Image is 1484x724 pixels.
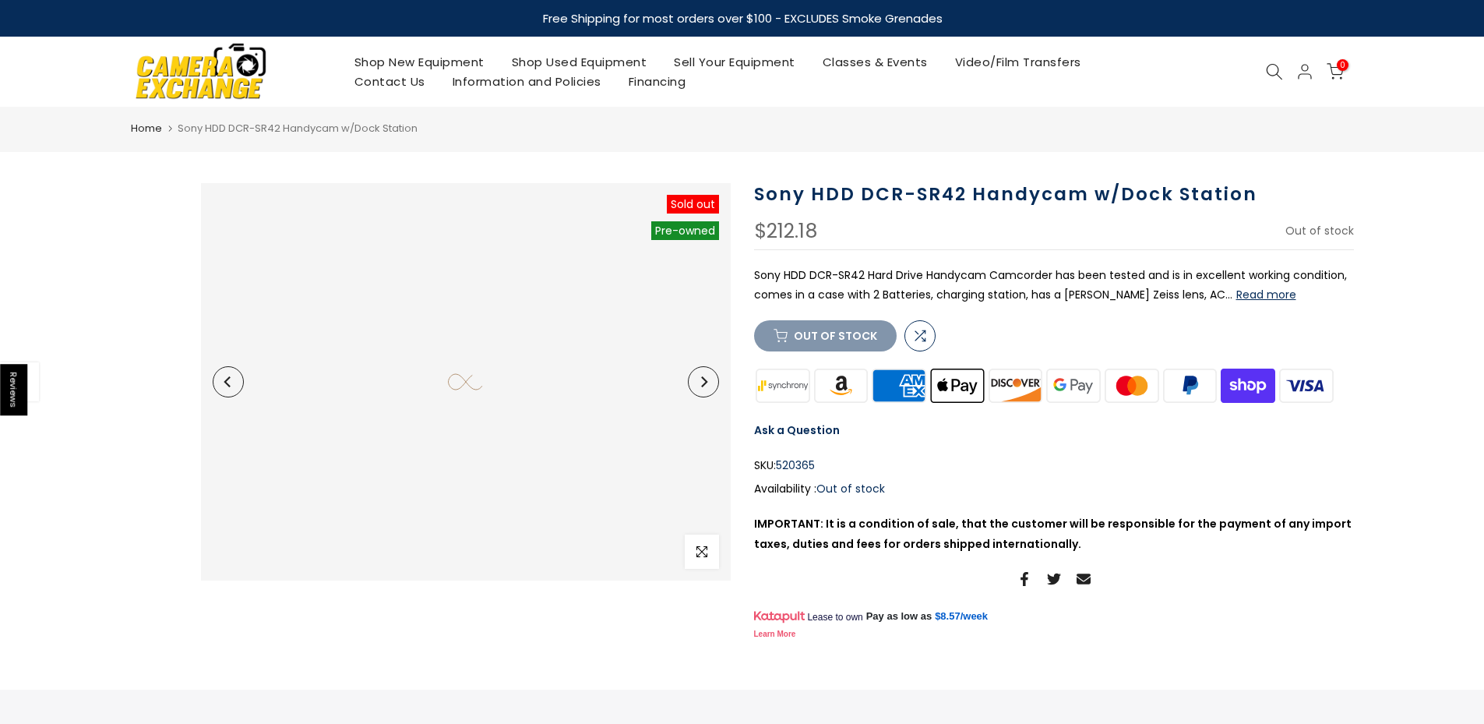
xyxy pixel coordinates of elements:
[935,609,988,623] a: $8.57/week
[340,72,439,91] a: Contact Us
[542,10,942,26] strong: Free Shipping for most orders over $100 - EXCLUDES Smoke Grenades
[1285,223,1354,238] span: Out of stock
[754,479,1354,499] div: Availability :
[661,52,809,72] a: Sell Your Equipment
[754,456,1354,475] div: SKU:
[754,183,1354,206] h1: Sony HDD DCR-SR42 Handycam w/Dock Station
[439,72,615,91] a: Information and Policies
[1219,367,1278,405] img: shopify pay
[688,366,719,397] button: Next
[754,630,796,638] a: Learn More
[1277,367,1335,405] img: visa
[941,52,1094,72] a: Video/Film Transfers
[1236,288,1296,302] button: Read more
[866,609,932,623] span: Pay as low as
[807,611,862,623] span: Lease to own
[1017,570,1031,588] a: Share on Facebook
[816,481,885,496] span: Out of stock
[776,456,815,475] span: 520365
[754,516,1352,551] strong: IMPORTANT: It is a condition of sale, that the customer will be responsible for the payment of an...
[178,121,418,136] span: Sony HDD DCR-SR42 Handycam w/Dock Station
[754,367,812,405] img: synchrony
[615,72,700,91] a: Financing
[213,366,244,397] button: Previous
[1077,570,1091,588] a: Share on Email
[809,52,941,72] a: Classes & Events
[131,121,162,136] a: Home
[928,367,986,405] img: apple pay
[498,52,661,72] a: Shop Used Equipment
[870,367,929,405] img: american express
[754,266,1354,305] p: Sony HDD DCR-SR42 Hard Drive Handycam Camcorder has been tested and is in excellent working condi...
[1327,63,1344,80] a: 0
[1161,367,1219,405] img: paypal
[1047,570,1061,588] a: Share on Twitter
[1045,367,1103,405] img: google pay
[340,52,498,72] a: Shop New Equipment
[754,221,818,242] div: $212.18
[754,422,840,438] a: Ask a Question
[986,367,1045,405] img: discover
[812,367,870,405] img: amazon payments
[1337,59,1348,71] span: 0
[1102,367,1161,405] img: master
